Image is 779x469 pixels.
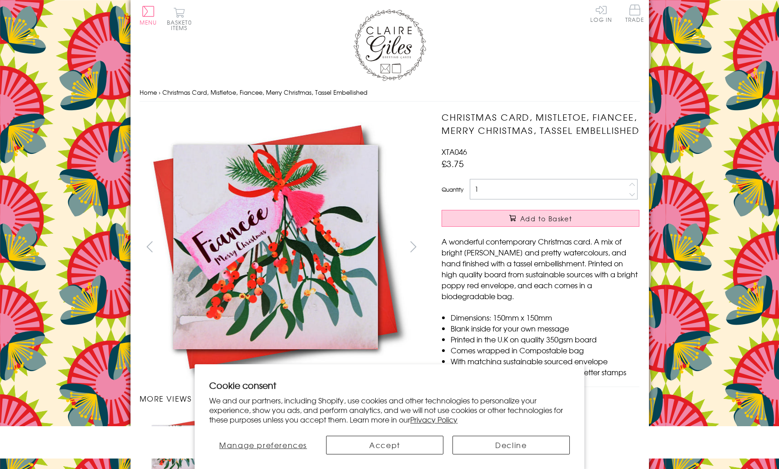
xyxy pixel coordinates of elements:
button: Basket0 items [167,7,192,31]
li: With matching sustainable sourced envelope [451,356,639,367]
button: Menu [140,6,157,25]
button: Add to Basket [442,210,639,227]
img: Christmas Card, Mistletoe, Fiancee, Merry Christmas, Tassel Embellished [139,111,412,383]
span: 0 items [171,18,192,32]
span: XTA046 [442,146,467,157]
p: A wonderful contemporary Christmas card. A mix of bright [PERSON_NAME] and pretty watercolours, a... [442,236,639,301]
a: Home [140,88,157,97]
span: Trade [625,5,644,22]
nav: breadcrumbs [140,83,640,102]
li: Printed in the U.K on quality 350gsm board [451,334,639,345]
li: Dimensions: 150mm x 150mm [451,312,639,323]
button: Decline [452,436,570,454]
li: Blank inside for your own message [451,323,639,334]
button: next [403,236,423,257]
h3: More views [140,393,424,404]
h2: Cookie consent [209,379,570,392]
span: Add to Basket [520,214,572,223]
span: £3.75 [442,157,464,170]
img: Christmas Card, Mistletoe, Fiancee, Merry Christmas, Tassel Embellished [423,111,696,384]
a: Log In [590,5,612,22]
li: Comes wrapped in Compostable bag [451,345,639,356]
button: Accept [326,436,443,454]
h1: Christmas Card, Mistletoe, Fiancee, Merry Christmas, Tassel Embellished [442,111,639,137]
label: Quantity [442,185,463,194]
p: We and our partners, including Shopify, use cookies and other technologies to personalize your ex... [209,396,570,424]
span: › [159,88,161,97]
span: Christmas Card, Mistletoe, Fiancee, Merry Christmas, Tassel Embellished [162,88,367,97]
a: Privacy Policy [410,414,457,425]
span: Menu [140,18,157,26]
button: Manage preferences [209,436,317,454]
img: Claire Giles Greetings Cards [353,9,426,81]
button: prev [140,236,160,257]
a: Trade [625,5,644,24]
span: Manage preferences [219,439,307,450]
